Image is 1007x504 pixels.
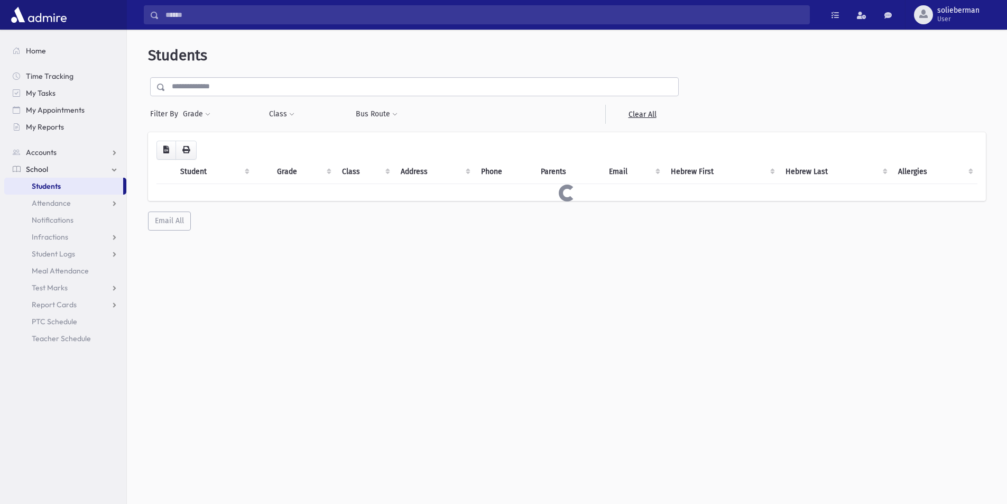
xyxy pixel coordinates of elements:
span: Accounts [26,148,57,157]
span: School [26,164,48,174]
span: Teacher Schedule [32,334,91,343]
th: Address [394,160,475,184]
span: Students [148,47,207,64]
a: Infractions [4,228,126,245]
a: Home [4,42,126,59]
button: Email All [148,212,191,231]
span: Filter By [150,108,182,120]
span: Test Marks [32,283,68,292]
th: Grade [271,160,335,184]
img: AdmirePro [8,4,69,25]
span: Student Logs [32,249,75,259]
a: Report Cards [4,296,126,313]
a: My Appointments [4,102,126,118]
a: Student Logs [4,245,126,262]
a: Notifications [4,212,126,228]
th: Email [603,160,664,184]
a: School [4,161,126,178]
th: Hebrew Last [779,160,892,184]
button: Class [269,105,295,124]
span: Infractions [32,232,68,242]
span: Home [26,46,46,56]
th: Phone [475,160,534,184]
span: Attendance [32,198,71,208]
button: Print [175,141,197,160]
a: Attendance [4,195,126,212]
a: My Reports [4,118,126,135]
span: My Tasks [26,88,56,98]
a: PTC Schedule [4,313,126,330]
button: Bus Route [355,105,398,124]
a: Time Tracking [4,68,126,85]
span: Report Cards [32,300,77,309]
a: Teacher Schedule [4,330,126,347]
span: My Reports [26,122,64,132]
th: Class [336,160,395,184]
a: My Tasks [4,85,126,102]
span: User [937,15,980,23]
input: Search [159,5,809,24]
th: Student [174,160,254,184]
span: solieberman [937,6,980,15]
a: Clear All [605,105,679,124]
button: Grade [182,105,211,124]
a: Students [4,178,123,195]
a: Meal Attendance [4,262,126,279]
span: PTC Schedule [32,317,77,326]
span: My Appointments [26,105,85,115]
th: Allergies [892,160,977,184]
th: Parents [534,160,603,184]
span: Meal Attendance [32,266,89,276]
a: Accounts [4,144,126,161]
span: Students [32,181,61,191]
a: Test Marks [4,279,126,296]
th: Hebrew First [664,160,779,184]
span: Notifications [32,215,73,225]
span: Time Tracking [26,71,73,81]
button: CSV [156,141,176,160]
